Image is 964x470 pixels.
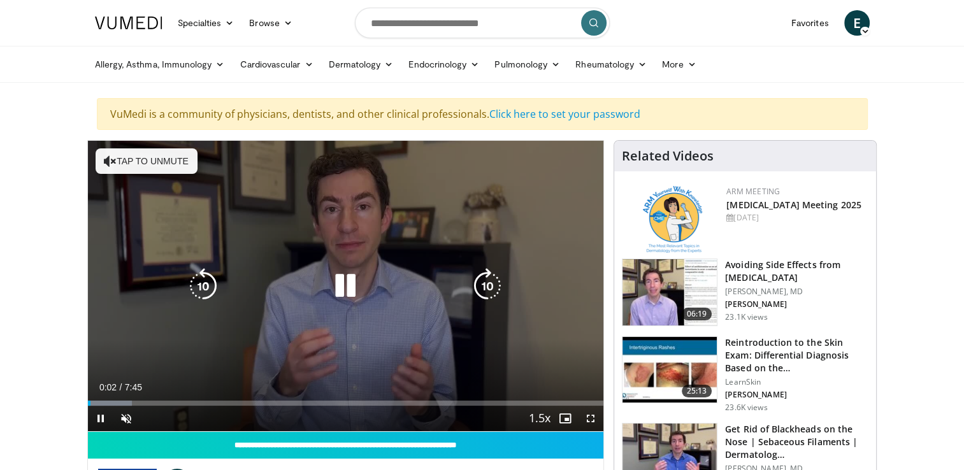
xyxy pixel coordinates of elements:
a: More [654,52,703,77]
span: / [120,382,122,392]
button: Tap to unmute [96,148,198,174]
p: 23.1K views [725,312,767,322]
button: Enable picture-in-picture mode [552,406,578,431]
a: Endocrinology [401,52,487,77]
a: Allergy, Asthma, Immunology [87,52,233,77]
a: Cardiovascular [232,52,320,77]
a: Favorites [784,10,837,36]
div: [DATE] [726,212,866,224]
h3: Reintroduction to the Skin Exam: Differential Diagnosis Based on the… [725,336,868,374]
a: ARM Meeting [726,186,780,197]
img: 89a28c6a-718a-466f-b4d1-7c1f06d8483b.png.150x105_q85_autocrop_double_scale_upscale_version-0.2.png [643,186,702,253]
img: VuMedi Logo [95,17,162,29]
p: LearnSkin [725,377,868,387]
span: 7:45 [125,382,142,392]
p: 23.6K views [725,402,767,413]
img: 6f9900f7-f6e7-4fd7-bcbb-2a1dc7b7d476.150x105_q85_crop-smart_upscale.jpg [622,259,717,325]
button: Playback Rate [527,406,552,431]
span: 06:19 [682,308,712,320]
button: Unmute [113,406,139,431]
button: Fullscreen [578,406,603,431]
a: Click here to set your password [489,107,640,121]
a: [MEDICAL_DATA] Meeting 2025 [726,199,861,211]
a: 25:13 Reintroduction to the Skin Exam: Differential Diagnosis Based on the… LearnSkin [PERSON_NAM... [622,336,868,413]
video-js: Video Player [88,141,604,432]
img: 022c50fb-a848-4cac-a9d8-ea0906b33a1b.150x105_q85_crop-smart_upscale.jpg [622,337,717,403]
input: Search topics, interventions [355,8,610,38]
a: Rheumatology [568,52,654,77]
p: [PERSON_NAME] [725,299,868,310]
h4: Related Videos [622,148,714,164]
p: [PERSON_NAME], MD [725,287,868,297]
a: Dermatology [321,52,401,77]
a: Browse [241,10,300,36]
a: 06:19 Avoiding Side Effects from [MEDICAL_DATA] [PERSON_NAME], MD [PERSON_NAME] 23.1K views [622,259,868,326]
div: VuMedi is a community of physicians, dentists, and other clinical professionals. [97,98,868,130]
a: Pulmonology [487,52,568,77]
h3: Avoiding Side Effects from [MEDICAL_DATA] [725,259,868,284]
div: Progress Bar [88,401,604,406]
h3: Get Rid of Blackheads on the Nose | Sebaceous Filaments | Dermatolog… [725,423,868,461]
a: Specialties [170,10,242,36]
button: Pause [88,406,113,431]
span: 0:02 [99,382,117,392]
span: 25:13 [682,385,712,397]
a: E [844,10,870,36]
p: [PERSON_NAME] [725,390,868,400]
